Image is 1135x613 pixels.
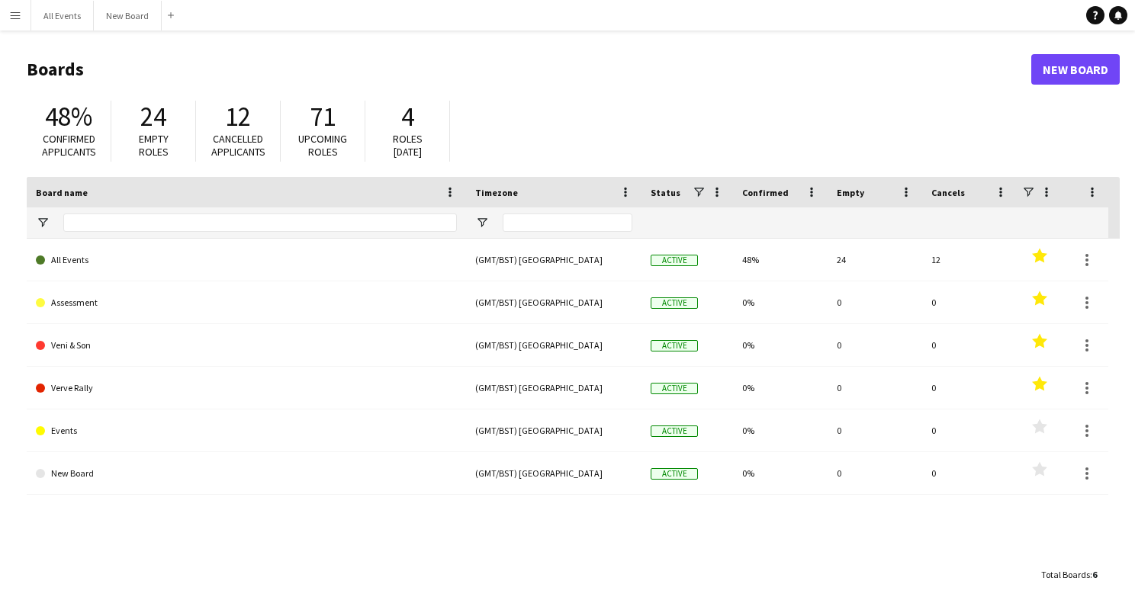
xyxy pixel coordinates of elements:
[733,452,828,494] div: 0%
[1041,569,1090,580] span: Total Boards
[36,216,50,229] button: Open Filter Menu
[742,187,789,198] span: Confirmed
[139,132,169,159] span: Empty roles
[922,409,1017,451] div: 0
[466,281,641,323] div: (GMT/BST) [GEOGRAPHIC_DATA]
[922,452,1017,494] div: 0
[211,132,265,159] span: Cancelled applicants
[651,255,698,266] span: Active
[36,409,457,452] a: Events
[733,367,828,409] div: 0%
[225,100,251,133] span: 12
[733,281,828,323] div: 0%
[1041,560,1097,589] div: :
[475,187,518,198] span: Timezone
[475,216,489,229] button: Open Filter Menu
[837,187,864,198] span: Empty
[651,425,698,437] span: Active
[651,468,698,480] span: Active
[31,1,94,30] button: All Events
[922,367,1017,409] div: 0
[36,239,457,281] a: All Events
[651,383,698,394] span: Active
[828,452,922,494] div: 0
[1092,569,1097,580] span: 6
[733,239,828,281] div: 48%
[36,452,457,495] a: New Board
[401,100,414,133] span: 4
[828,409,922,451] div: 0
[36,281,457,324] a: Assessment
[931,187,965,198] span: Cancels
[651,187,680,198] span: Status
[466,239,641,281] div: (GMT/BST) [GEOGRAPHIC_DATA]
[36,324,457,367] a: Veni & Son
[393,132,423,159] span: Roles [DATE]
[298,132,347,159] span: Upcoming roles
[36,187,88,198] span: Board name
[733,409,828,451] div: 0%
[94,1,162,30] button: New Board
[922,239,1017,281] div: 12
[310,100,336,133] span: 71
[922,324,1017,366] div: 0
[922,281,1017,323] div: 0
[36,367,457,409] a: Verve Rally
[733,324,828,366] div: 0%
[45,100,92,133] span: 48%
[1031,54,1120,85] a: New Board
[828,324,922,366] div: 0
[466,324,641,366] div: (GMT/BST) [GEOGRAPHIC_DATA]
[828,239,922,281] div: 24
[828,367,922,409] div: 0
[42,132,96,159] span: Confirmed applicants
[466,367,641,409] div: (GMT/BST) [GEOGRAPHIC_DATA]
[503,213,632,232] input: Timezone Filter Input
[466,409,641,451] div: (GMT/BST) [GEOGRAPHIC_DATA]
[27,58,1031,81] h1: Boards
[651,297,698,309] span: Active
[828,281,922,323] div: 0
[140,100,166,133] span: 24
[466,452,641,494] div: (GMT/BST) [GEOGRAPHIC_DATA]
[63,213,457,232] input: Board name Filter Input
[651,340,698,351] span: Active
